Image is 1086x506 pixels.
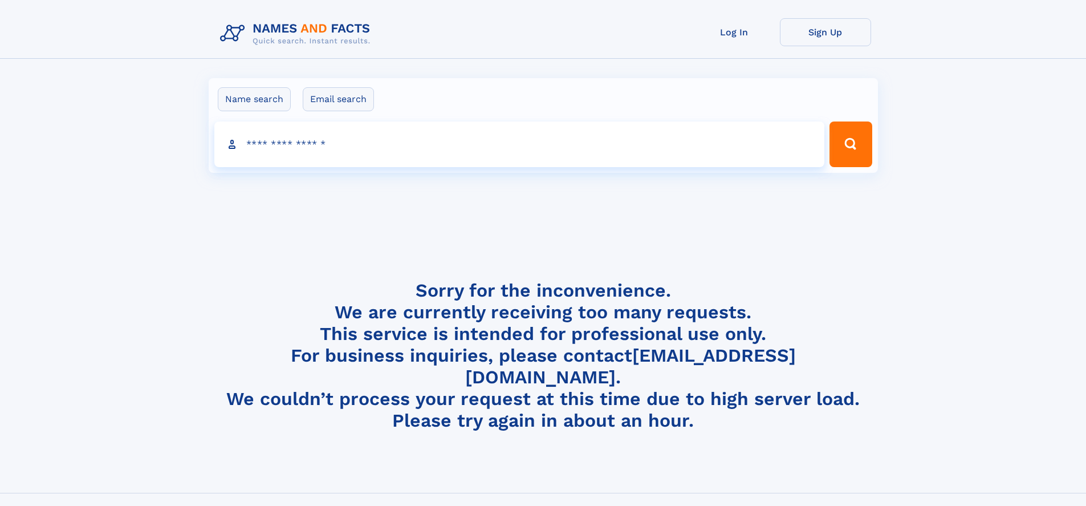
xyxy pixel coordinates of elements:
[303,87,374,111] label: Email search
[465,345,796,388] a: [EMAIL_ADDRESS][DOMAIN_NAME]
[214,122,825,167] input: search input
[829,122,872,167] button: Search Button
[215,280,871,432] h4: Sorry for the inconvenience. We are currently receiving too many requests. This service is intend...
[780,18,871,46] a: Sign Up
[218,87,291,111] label: Name search
[689,18,780,46] a: Log In
[215,18,380,49] img: Logo Names and Facts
